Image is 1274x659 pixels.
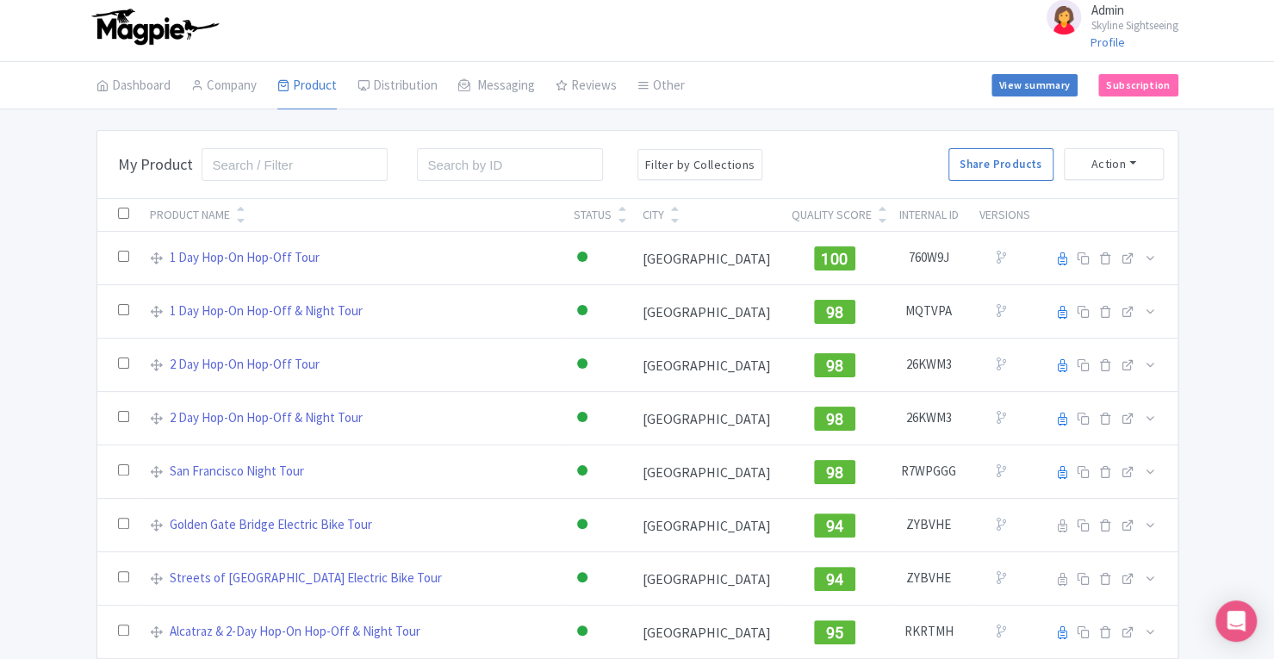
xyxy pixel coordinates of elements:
a: Subscription [1098,74,1178,96]
td: [GEOGRAPHIC_DATA] [632,552,781,606]
td: [GEOGRAPHIC_DATA] [632,339,781,392]
div: Status [574,206,612,224]
a: Dashboard [96,62,171,110]
span: 100 [821,250,848,268]
a: Distribution [357,62,438,110]
th: Internal ID [889,199,969,232]
input: Search by ID [417,148,604,181]
td: [GEOGRAPHIC_DATA] [632,499,781,552]
button: Filter by Collections [637,149,763,181]
td: [GEOGRAPHIC_DATA] [632,232,781,285]
button: Action [1064,148,1164,180]
a: 100 [814,247,855,264]
td: [GEOGRAPHIC_DATA] [632,285,781,339]
a: Reviews [556,62,617,110]
a: 98 [814,354,855,371]
img: logo-ab69f6fb50320c5b225c76a69d11143b.png [88,8,221,46]
span: 94 [825,570,843,588]
a: View summary [991,74,1078,96]
span: Admin [1091,2,1124,18]
a: Other [637,62,685,110]
a: 98 [814,461,855,478]
div: Active [574,459,591,484]
a: 1 Day Hop-On Hop-Off Tour [170,248,320,268]
a: 98 [814,301,855,318]
span: 95 [825,624,843,642]
td: [GEOGRAPHIC_DATA] [632,392,781,445]
span: 98 [825,463,843,482]
td: MQTVPA [889,285,969,339]
div: Active [574,246,591,270]
a: Golden Gate Bridge Electric Bike Tour [170,515,372,535]
div: Active [574,352,591,377]
a: 2 Day Hop-On Hop-Off & Night Tour [170,408,363,428]
small: Skyline Sightseeing [1091,20,1178,31]
div: Active [574,406,591,431]
a: Streets of [GEOGRAPHIC_DATA] Electric Bike Tour [170,569,442,588]
div: Active [574,566,591,591]
a: Messaging [458,62,535,110]
h3: My Product [118,155,193,174]
span: 98 [825,303,843,321]
th: Versions [969,199,1041,232]
a: Share Products [948,148,1053,181]
div: City [643,206,664,224]
a: 95 [814,621,855,638]
span: 98 [825,410,843,428]
div: Active [574,299,591,324]
td: [GEOGRAPHIC_DATA] [632,606,781,659]
div: Quality Score [792,206,872,224]
span: 94 [825,517,843,535]
a: Profile [1091,34,1125,50]
td: ZYBVHE [889,499,969,552]
td: [GEOGRAPHIC_DATA] [632,445,781,499]
a: 98 [814,407,855,425]
td: ZYBVHE [889,552,969,606]
a: 94 [814,514,855,532]
td: R7WPGGG [889,445,969,499]
span: 98 [825,357,843,375]
div: Open Intercom Messenger [1215,600,1257,642]
div: Product Name [150,206,230,224]
a: Product [277,62,337,110]
input: Search / Filter [202,148,388,181]
td: 26KWM3 [889,339,969,392]
a: 94 [814,568,855,585]
a: 1 Day Hop-On Hop-Off & Night Tour [170,302,363,321]
a: 2 Day Hop-On Hop-Off Tour [170,355,320,375]
div: Active [574,513,591,538]
td: 26KWM3 [889,392,969,445]
a: San Francisco Night Tour [170,462,304,482]
a: Company [191,62,257,110]
td: RKRTMH [889,606,969,659]
a: Alcatraz & 2-Day Hop-On Hop-Off & Night Tour [170,622,420,642]
td: 760W9J [889,232,969,285]
div: Active [574,619,591,644]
